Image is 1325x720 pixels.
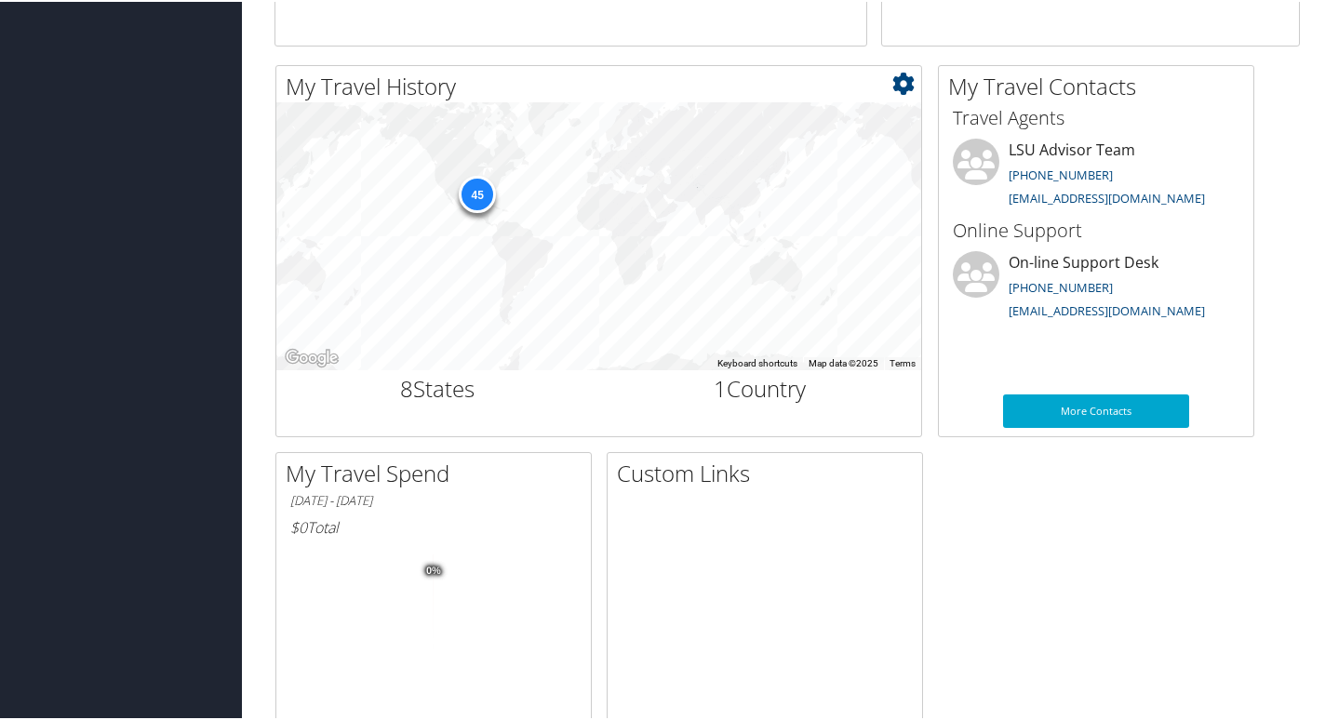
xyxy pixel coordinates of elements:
h3: Online Support [953,216,1239,242]
h2: States [290,371,585,403]
a: More Contacts [1003,393,1189,426]
h2: My Travel Contacts [948,69,1253,100]
a: Open this area in Google Maps (opens a new window) [281,344,342,368]
a: Terms (opens in new tab) [890,356,916,367]
div: 45 [459,174,496,211]
h2: My Travel History [286,69,921,100]
span: 8 [400,371,413,402]
h2: Country [613,371,908,403]
span: Map data ©2025 [809,356,878,367]
h6: Total [290,515,577,536]
tspan: 0% [426,564,441,575]
a: [PHONE_NUMBER] [1009,277,1113,294]
img: Google [281,344,342,368]
button: Keyboard shortcuts [717,355,797,368]
li: On-line Support Desk [944,249,1249,326]
a: [EMAIL_ADDRESS][DOMAIN_NAME] [1009,188,1205,205]
h3: Travel Agents [953,103,1239,129]
h2: My Travel Spend [286,456,591,487]
li: LSU Advisor Team [944,137,1249,213]
a: [PHONE_NUMBER] [1009,165,1113,181]
span: 1 [714,371,727,402]
a: [EMAIL_ADDRESS][DOMAIN_NAME] [1009,300,1205,317]
span: $0 [290,515,307,536]
h6: [DATE] - [DATE] [290,490,577,508]
h2: Custom Links [617,456,922,487]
